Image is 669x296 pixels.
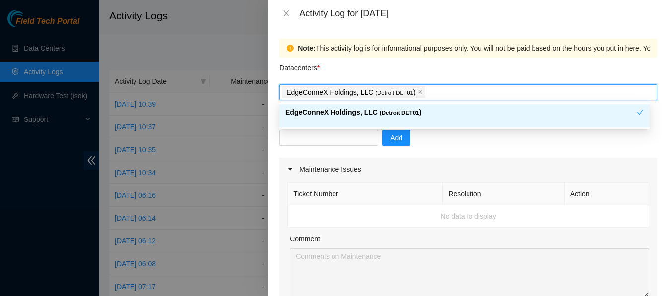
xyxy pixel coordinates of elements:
p: EdgeConneX Holdings, LLC ) [286,87,415,98]
strong: Note: [298,43,316,54]
span: ( Detroit DET01 [375,90,413,96]
span: Add [390,132,402,143]
td: No data to display [288,205,649,228]
div: Activity Log for [DATE] [299,8,657,19]
span: ( Detroit DET01 [380,110,419,116]
button: Add [382,130,410,146]
span: caret-right [287,166,293,172]
span: exclamation-circle [287,45,294,52]
p: EdgeConneX Holdings, LLC ) [285,107,637,118]
div: Maintenance Issues [279,158,657,180]
label: Comment [290,234,320,244]
span: check [637,109,644,116]
span: close [282,9,290,17]
th: Action [565,183,649,205]
button: Close [279,9,293,18]
th: Ticket Number [288,183,443,205]
th: Resolution [443,183,564,205]
p: Datacenters [279,58,320,73]
span: close [418,89,423,95]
